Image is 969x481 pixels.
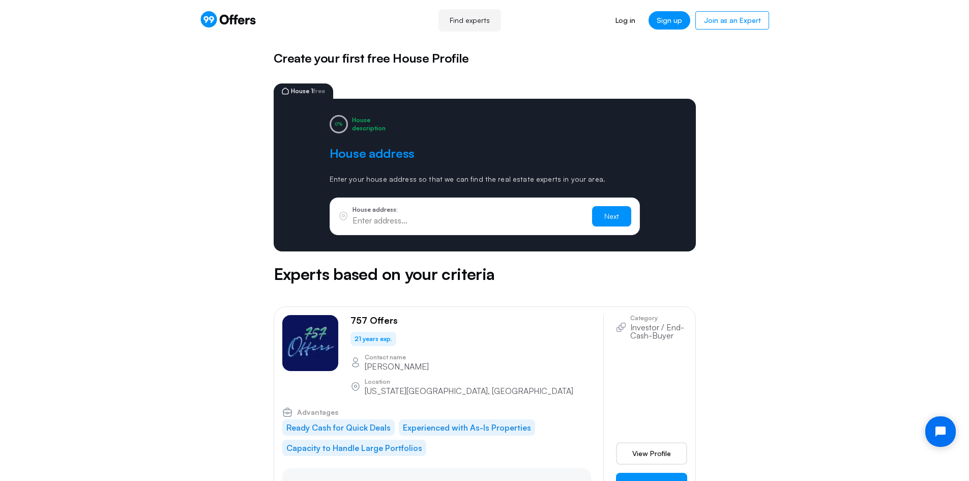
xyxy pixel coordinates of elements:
p: Category [630,315,687,321]
p: 757 Offers [350,315,398,326]
button: Next [592,206,631,227]
p: Contact name [365,354,429,360]
span: Next [604,212,619,220]
a: Log in [607,11,643,30]
h5: Create your first free House Profile [274,49,696,67]
p: [US_STATE][GEOGRAPHIC_DATA], [GEOGRAPHIC_DATA] [365,387,573,395]
a: View Profile [616,442,687,465]
li: Capacity to Handle Large Portfolios [282,440,426,456]
a: Join as an Expert [695,11,769,30]
span: free [313,87,325,95]
img: Vincent Talerico [282,315,338,371]
span: House 1 [291,88,325,94]
a: Find experts [438,9,501,32]
input: Enter address... [353,215,584,226]
span: Advantages [297,409,338,416]
iframe: Tidio Chat [917,408,964,456]
h5: Experts based on your criteria [274,262,696,286]
p: House address: [353,207,584,213]
span: View Profile [632,448,671,459]
p: [PERSON_NAME] [365,362,429,371]
div: House description [352,116,386,132]
li: Experienced with As-Is Properties [399,419,535,436]
li: Ready Cash for Quick Deals [282,419,395,436]
div: 21 years exp. [350,332,396,346]
a: Sign up [649,11,690,30]
h2: House address [330,146,415,161]
p: Enter your house address so that we can find the real estate experts in your area. [330,174,640,185]
p: Investor / End-Cash-Buyer [630,323,687,339]
p: Location [365,379,573,385]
